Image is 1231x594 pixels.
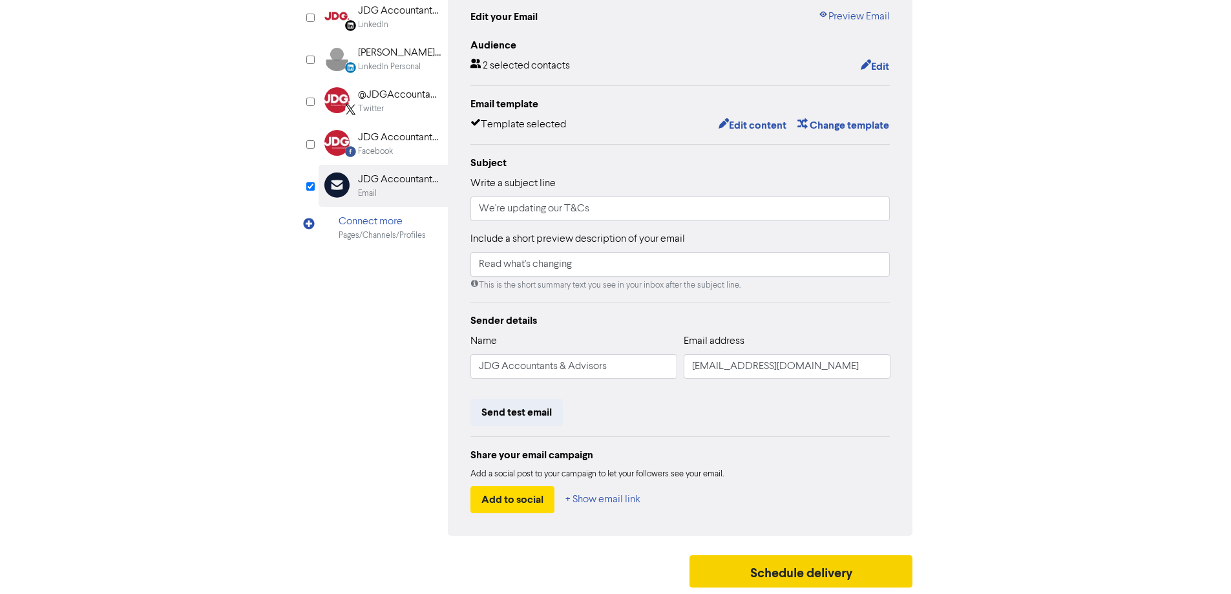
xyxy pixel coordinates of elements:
[1069,454,1231,594] iframe: Chat Widget
[470,399,563,426] button: Send test email
[358,3,441,19] div: JDG Accountants and Advisors
[689,555,913,588] button: Schedule delivery
[358,103,384,115] div: Twitter
[470,58,570,75] div: 2 selected contacts
[358,61,421,73] div: LinkedIn Personal
[470,334,497,349] label: Name
[860,58,890,75] button: Edit
[470,96,890,112] div: Email template
[718,117,787,134] button: Edit content
[324,45,350,71] img: LinkedinPersonal
[324,130,350,156] img: Facebook
[470,176,556,191] label: Write a subject line
[319,123,448,165] div: Facebook JDG Accountants & AdvisorsFacebook
[470,468,890,481] div: Add a social post to your campaign to let your followers see your email.
[684,334,744,349] label: Email address
[470,155,890,171] div: Subject
[324,3,350,29] img: Linkedin
[818,9,890,25] a: Preview Email
[470,9,538,25] div: Edit your Email
[319,165,448,207] div: JDG Accountants & AdvisorsEmail
[358,87,441,103] div: @JDGAccountants
[565,486,641,513] button: + Show email link
[358,130,441,145] div: JDG Accountants & Advisors
[319,80,448,122] div: Twitter@JDGAccountantsTwitter
[358,145,393,158] div: Facebook
[319,207,448,249] div: Connect morePages/Channels/Profiles
[319,38,448,80] div: LinkedinPersonal [PERSON_NAME], [GEOGRAPHIC_DATA]LinkedIn Personal
[358,172,441,187] div: JDG Accountants & Advisors
[470,447,890,463] div: Share your email campaign
[470,231,685,247] label: Include a short preview description of your email
[470,486,554,513] button: Add to social
[470,37,890,53] div: Audience
[797,117,890,134] button: Change template
[470,279,890,292] div: This is the short summary text you see in your inbox after the subject line.
[324,87,350,113] img: Twitter
[339,229,426,242] div: Pages/Channels/Profiles
[470,313,890,328] div: Sender details
[339,214,426,229] div: Connect more
[358,187,377,200] div: Email
[358,45,441,61] div: [PERSON_NAME], [GEOGRAPHIC_DATA]
[358,19,388,31] div: LinkedIn
[470,117,566,134] div: Template selected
